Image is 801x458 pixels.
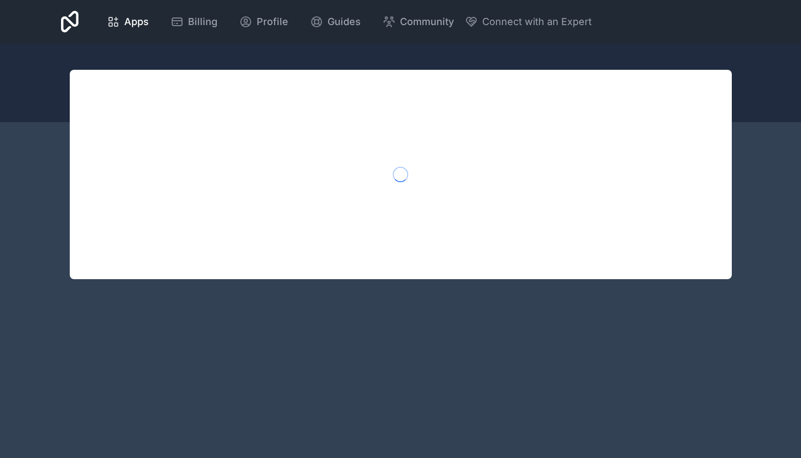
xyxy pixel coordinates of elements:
span: Community [400,14,454,29]
a: Profile [230,10,297,34]
span: Guides [327,14,361,29]
button: Connect with an Expert [465,14,592,29]
a: Community [374,10,463,34]
a: Billing [162,10,226,34]
a: Guides [301,10,369,34]
span: Connect with an Expert [482,14,592,29]
span: Billing [188,14,217,29]
a: Apps [98,10,157,34]
span: Apps [124,14,149,29]
span: Profile [257,14,288,29]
